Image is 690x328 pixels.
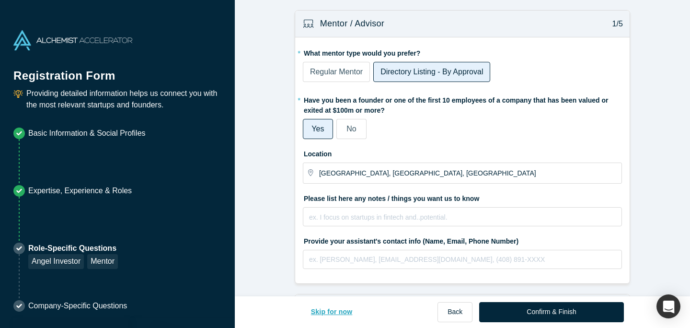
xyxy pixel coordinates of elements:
[13,57,221,84] h1: Registration Form
[26,88,221,111] p: Providing detailed information helps us connect you with the most relevant startups and founders.
[28,128,146,139] p: Basic Information & Social Profiles
[310,253,616,272] div: rdw-editor
[437,302,472,322] button: Back
[303,190,622,204] label: Please list here any notes / things you want us to know
[28,300,127,312] p: Company-Specific Questions
[380,68,483,76] span: Directory Listing - By Approval
[28,185,132,197] p: Expertise, Experience & Roles
[479,302,623,322] button: Confirm & Finish
[311,125,324,133] span: Yes
[310,211,616,230] div: rdw-editor
[28,243,118,254] p: Role-Specific Questions
[303,250,622,269] div: rdw-wrapper
[607,18,623,30] p: 1/5
[301,302,363,322] button: Skip for now
[346,125,356,133] span: No
[303,207,622,226] div: rdw-wrapper
[303,233,622,246] label: Provide your assistant's contact info (Name, Email, Phone Number)
[87,254,118,269] div: Mentor
[310,68,363,76] span: Regular Mentor
[303,92,622,116] label: Have you been a founder or one of the first 10 employees of a company that has been valued or exi...
[319,163,621,183] input: Enter a location
[28,254,84,269] div: Angel Investor
[320,17,384,30] h3: Mentor / Advisor
[303,146,622,159] label: Location
[13,30,132,50] img: Alchemist Accelerator Logo
[303,45,622,59] label: What mentor type would you prefer?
